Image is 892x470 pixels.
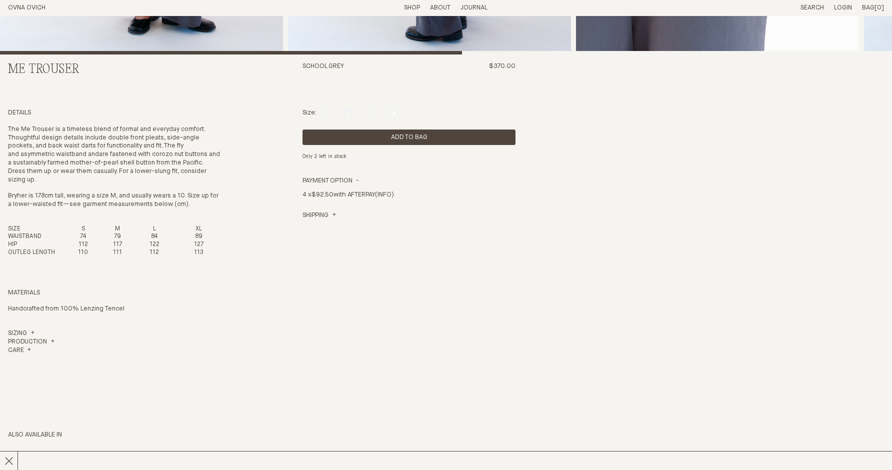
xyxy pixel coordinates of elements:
[8,233,63,241] th: WAISTBAND
[102,241,132,249] td: 117
[8,329,34,338] a: Sizing
[489,63,515,69] span: $370.00
[388,109,395,116] label: XL
[63,249,102,257] td: 110
[132,233,176,241] td: 84
[874,4,884,11] span: [0]
[8,192,218,207] span: Bryher is 178cm tall, wearing a size M, and usually wears a 10. Size up for a lower-waisted fit—s...
[176,225,221,233] th: XL
[132,225,176,233] th: L
[800,4,824,11] a: Search
[460,4,487,11] a: Journal
[8,305,221,313] p: Handcrafted from 100% Lenzing Tencel
[8,289,221,297] h4: Materials
[132,241,176,249] td: 122
[8,62,221,77] h2: Me Trouser
[63,225,102,233] th: S
[862,4,874,11] span: Bag
[302,177,359,185] summary: Payment Option
[834,4,852,11] a: Login
[302,62,344,101] h3: School Grey
[102,233,132,241] td: 79
[8,431,515,439] h3: Also available in
[302,129,515,145] button: Add product to cart
[344,109,349,116] label: M
[176,249,221,257] td: 113
[8,109,221,117] h4: Details
[430,4,450,12] summary: About
[63,233,102,241] td: 74
[375,191,393,198] a: (INFO)
[8,225,63,233] th: SIZE
[8,249,63,257] th: OUTLEG LENGTH
[102,249,132,257] td: 111
[8,125,221,184] p: The Me Trouser is a timeless blend of formal and everyday comfort. Thoughtful design details incl...
[102,225,132,233] th: M
[322,109,326,116] label: S
[132,249,176,257] td: 112
[8,346,31,355] summary: Care
[8,4,45,11] a: Home
[302,154,346,159] em: Only 2 left in stock
[8,338,54,346] summary: Production
[8,241,63,249] th: HIP
[302,211,336,220] a: Shipping
[302,109,316,117] p: Size:
[176,233,221,241] td: 89
[311,191,333,198] span: $92.50
[63,241,102,249] td: 112
[404,4,420,11] a: Shop
[176,241,221,249] td: 127
[367,109,370,116] label: L
[302,185,515,211] div: 4 x with AFTERPAY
